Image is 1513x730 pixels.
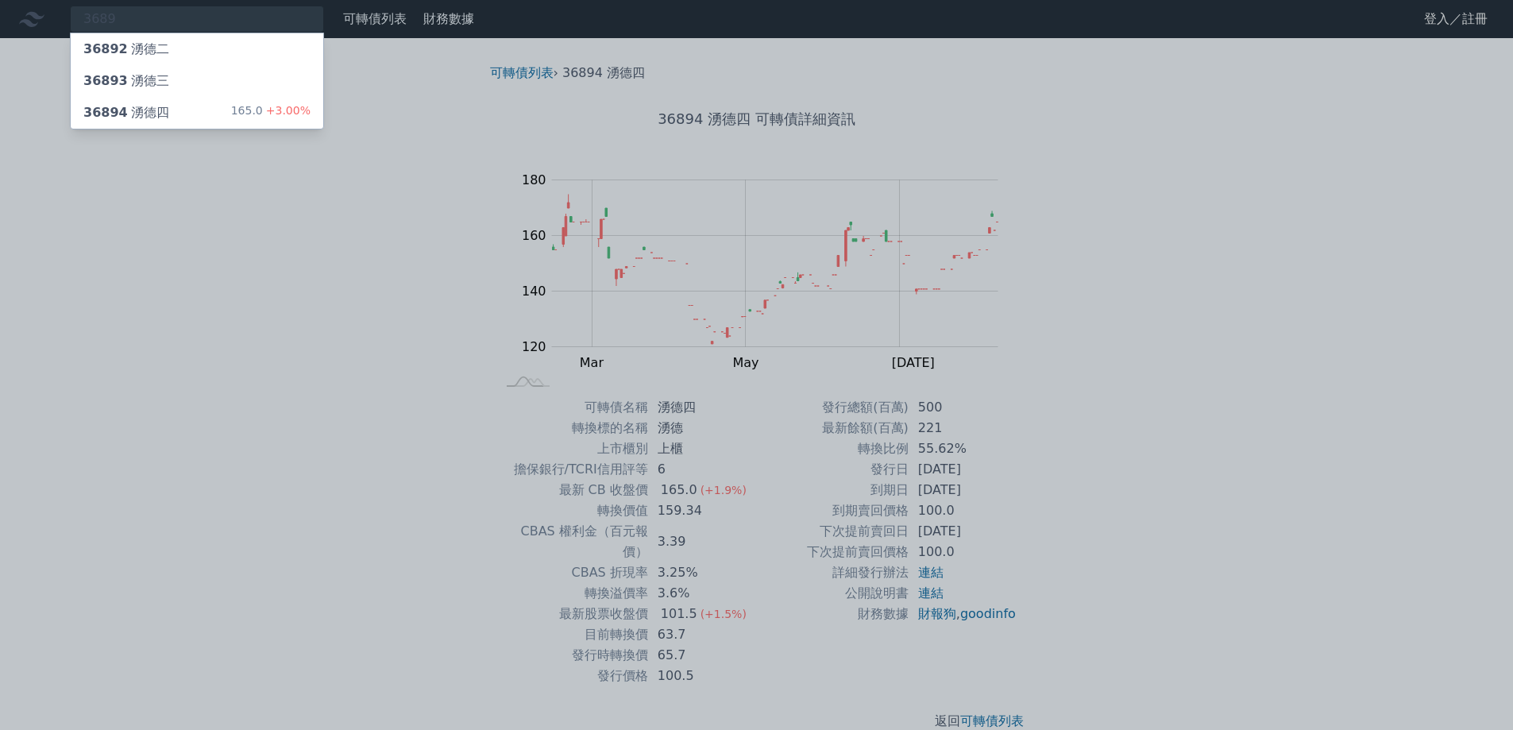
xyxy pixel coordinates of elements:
a: 36893湧德三 [71,65,323,97]
span: 36894 [83,105,128,120]
div: 湧德二 [83,40,169,59]
span: 36893 [83,73,128,88]
div: 湧德三 [83,71,169,91]
a: 36892湧德二 [71,33,323,65]
div: 165.0 [231,103,311,122]
div: 湧德四 [83,103,169,122]
span: 36892 [83,41,128,56]
a: 36894湧德四 165.0+3.00% [71,97,323,129]
span: +3.00% [263,104,311,117]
